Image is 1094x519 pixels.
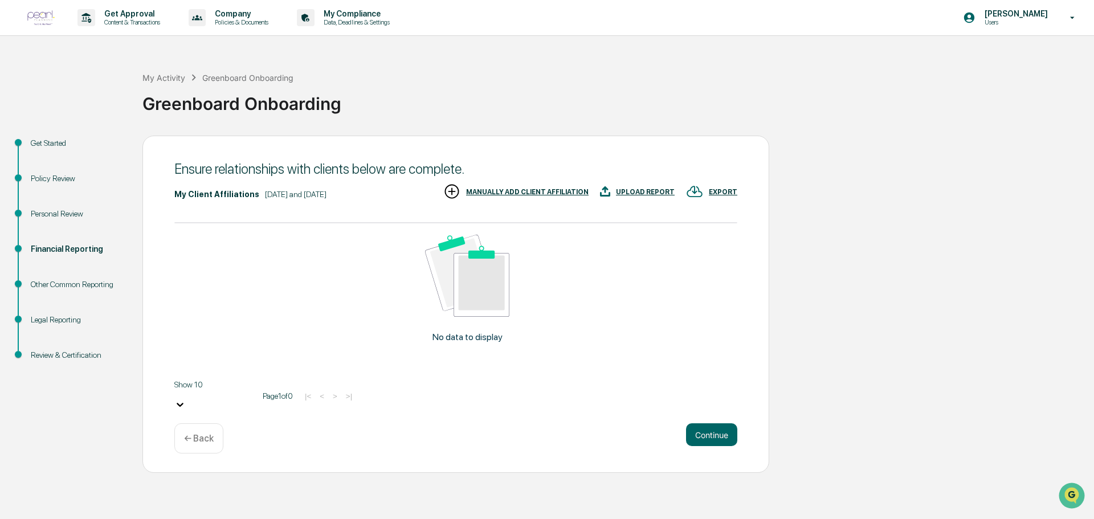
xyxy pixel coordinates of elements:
[975,18,1054,26] p: Users
[265,190,326,199] div: [DATE] and [DATE]
[31,314,124,326] div: Legal Reporting
[202,73,293,83] div: Greenboard Onboarding
[23,144,74,155] span: Preclearance
[39,87,187,99] div: Start new chat
[7,161,76,181] a: 🔎Data Lookup
[80,193,138,202] a: Powered byPylon
[31,243,124,255] div: Financial Reporting
[142,84,1088,114] div: Greenboard Onboarding
[31,208,124,220] div: Personal Review
[94,144,141,155] span: Attestations
[686,423,737,446] button: Continue
[443,183,460,200] img: MANUALLY ADD CLIENT AFFILIATION
[83,145,92,154] div: 🗄️
[11,24,207,42] p: How can we help?
[23,165,72,177] span: Data Lookup
[31,137,124,149] div: Get Started
[174,380,254,389] div: Show 10
[206,18,274,26] p: Policies & Documents
[686,183,703,200] img: EXPORT
[432,332,503,342] p: No data to display
[142,73,185,83] div: My Activity
[31,279,124,291] div: Other Common Reporting
[39,99,144,108] div: We're available if you need us!
[194,91,207,104] button: Start new chat
[11,145,21,154] div: 🖐️
[316,391,328,401] button: <
[184,433,214,444] p: ← Back
[600,183,610,200] img: UPLOAD REPORT
[206,9,274,18] p: Company
[1058,481,1088,512] iframe: Open customer support
[95,18,166,26] p: Content & Transactions
[27,10,55,26] img: logo
[263,391,293,401] span: Page 1 of 0
[174,190,259,199] div: My Client Affiliations
[709,188,737,196] div: EXPORT
[342,391,356,401] button: >|
[329,391,341,401] button: >
[301,391,315,401] button: |<
[616,188,675,196] div: UPLOAD REPORT
[11,166,21,175] div: 🔎
[315,9,395,18] p: My Compliance
[975,9,1054,18] p: [PERSON_NAME]
[11,87,32,108] img: 1746055101610-c473b297-6a78-478c-a979-82029cc54cd1
[95,9,166,18] p: Get Approval
[78,139,146,160] a: 🗄️Attestations
[425,235,509,317] img: No data
[466,188,589,196] div: MANUALLY ADD CLIENT AFFILIATION
[7,139,78,160] a: 🖐️Preclearance
[31,173,124,185] div: Policy Review
[31,349,124,361] div: Review & Certification
[315,18,395,26] p: Data, Deadlines & Settings
[113,193,138,202] span: Pylon
[174,161,737,177] div: Ensure relationships with clients below are complete.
